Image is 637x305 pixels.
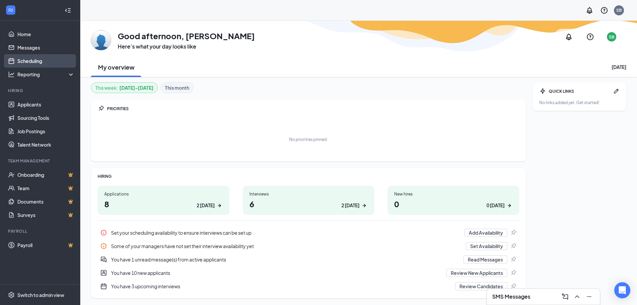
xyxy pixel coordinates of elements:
a: Applications82 [DATE]ArrowRight [98,186,229,215]
a: InfoSome of your managers have not set their interview availability yetSet AvailabilityPin [98,239,519,253]
b: This month [165,84,189,91]
div: Set your scheduling availability to ensure interviews can be set up [111,229,460,236]
div: Payroll [8,228,73,234]
div: PRIORITIES [107,106,519,111]
a: Job Postings [17,125,75,138]
a: Sourcing Tools [17,111,75,125]
svg: Pin [510,256,517,263]
div: You have 1 unread message(s) from active applicants [111,256,459,263]
div: Hiring [8,88,73,93]
a: PayrollCrown [17,238,75,252]
div: 2 [DATE] [197,202,215,209]
svg: CalendarNew [100,283,107,290]
svg: Info [100,229,107,236]
svg: Pen [613,88,620,94]
svg: Info [100,243,107,249]
div: Some of your managers have not set their interview availability yet [98,239,519,253]
a: Interviews62 [DATE]ArrowRight [243,186,375,215]
a: Applicants [17,98,75,111]
svg: Pin [510,283,517,290]
div: Open Intercom Messenger [614,282,630,298]
img: Scott Bailey [91,30,111,50]
div: HIRING [98,173,519,179]
svg: DoubleChatActive [100,256,107,263]
svg: Notifications [586,6,594,14]
svg: ComposeMessage [561,293,569,301]
div: [DATE] [612,64,626,70]
div: 0 [DATE] [487,202,505,209]
svg: WorkstreamLogo [7,7,14,13]
div: New hires [394,191,513,197]
a: InfoSet your scheduling availability to ensure interviews can be set upAdd AvailabilityPin [98,226,519,239]
div: QUICK LINKS [549,88,610,94]
a: UserEntityYou have 10 new applicantsReview New ApplicantsPin [98,266,519,280]
div: You have 3 upcoming interviews [111,283,451,290]
svg: Notifications [565,33,573,41]
button: Minimize [584,291,595,302]
div: Applications [104,191,223,197]
h1: 8 [104,198,223,210]
a: Scheduling [17,54,75,68]
div: You have 10 new applicants [98,266,519,280]
a: SurveysCrown [17,208,75,222]
a: Home [17,27,75,41]
svg: Bolt [539,88,546,94]
div: Set your scheduling availability to ensure interviews can be set up [98,226,519,239]
svg: Collapse [65,7,71,14]
svg: Pin [510,229,517,236]
a: OnboardingCrown [17,168,75,181]
a: Messages [17,41,75,54]
div: Reporting [17,71,75,78]
h2: My overview [98,63,134,71]
button: ComposeMessage [560,291,570,302]
h3: SMS Messages [492,293,530,300]
div: Team Management [8,158,73,164]
div: You have 1 unread message(s) from active applicants [98,253,519,266]
div: Some of your managers have not set their interview availability yet [111,243,462,249]
svg: QuestionInfo [600,6,608,14]
a: New hires00 [DATE]ArrowRight [388,186,519,215]
button: Review Candidates [455,282,507,290]
div: This week : [95,84,153,91]
div: No priorities pinned. [289,137,328,142]
a: Talent Network [17,138,75,151]
div: Interviews [249,191,368,197]
svg: Pin [510,270,517,276]
button: Review New Applicants [446,269,507,277]
a: CalendarNewYou have 3 upcoming interviewsReview CandidatesPin [98,280,519,293]
svg: ArrowRight [506,202,513,209]
svg: Analysis [8,71,15,78]
svg: Settings [8,292,15,298]
svg: ChevronUp [573,293,581,301]
div: You have 3 upcoming interviews [98,280,519,293]
b: [DATE] - [DATE] [119,84,153,91]
svg: UserEntity [100,270,107,276]
button: ChevronUp [572,291,582,302]
h1: 0 [394,198,513,210]
h1: 6 [249,198,368,210]
div: Switch to admin view [17,292,64,298]
svg: Pin [510,243,517,249]
div: SB [616,7,622,13]
svg: Minimize [585,293,593,301]
svg: ArrowRight [216,202,223,209]
button: Set Availability [466,242,507,250]
div: 2 [DATE] [341,202,359,209]
svg: Pin [98,105,104,112]
svg: ArrowRight [361,202,367,209]
div: No links added yet. Get started! [539,100,620,105]
h3: Here’s what your day looks like [118,43,255,50]
div: SB [609,34,614,40]
h1: Good afternoon, [PERSON_NAME] [118,30,255,42]
a: DoubleChatActiveYou have 1 unread message(s) from active applicantsRead MessagesPin [98,253,519,266]
svg: QuestionInfo [586,33,594,41]
div: You have 10 new applicants [111,270,442,276]
a: TeamCrown [17,181,75,195]
button: Add Availability [464,229,507,237]
a: DocumentsCrown [17,195,75,208]
button: Read Messages [463,255,507,263]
